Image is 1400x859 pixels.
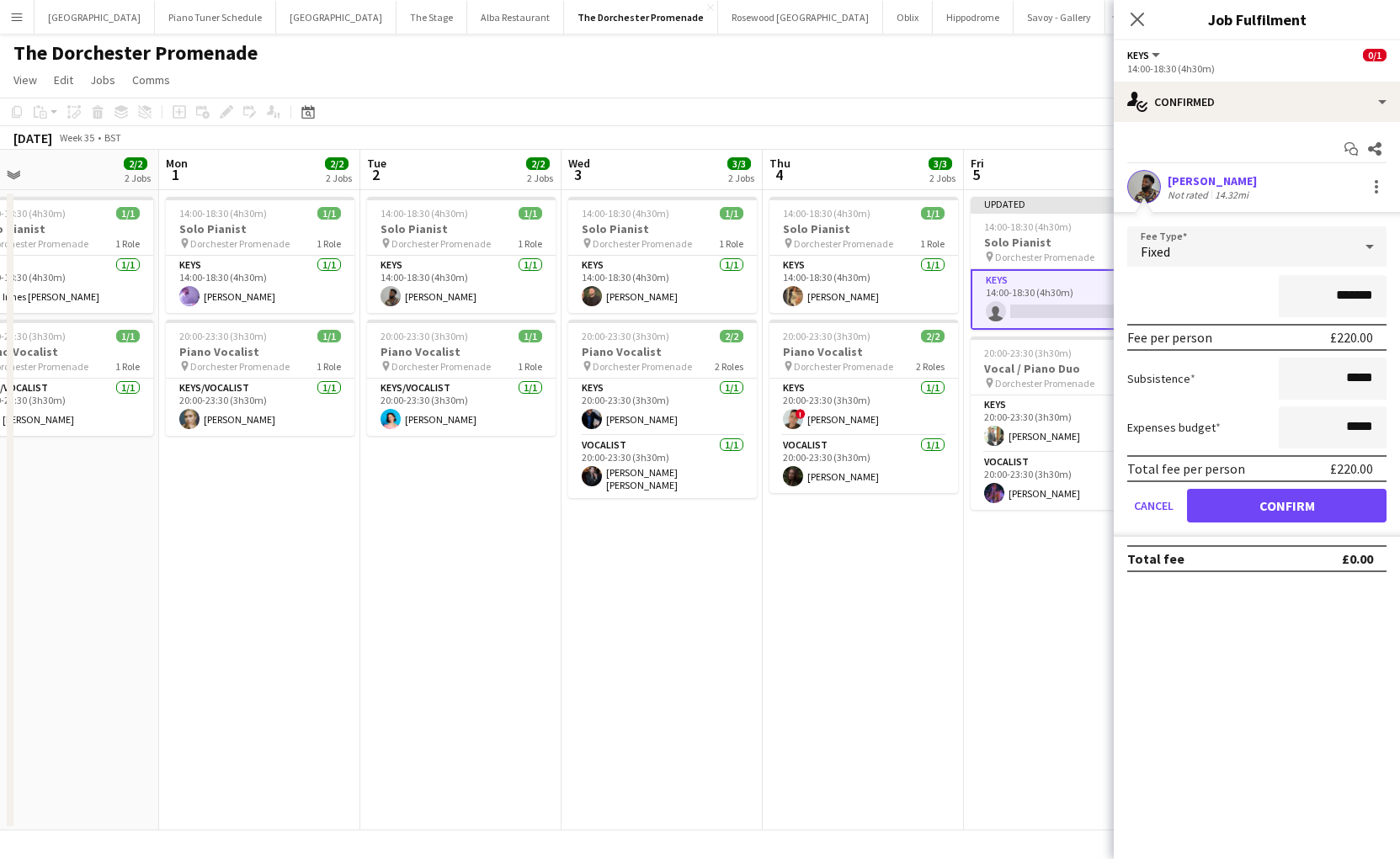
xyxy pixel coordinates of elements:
span: 14:00-18:30 (4h30m) [381,207,468,220]
div: 20:00-23:30 (3h30m)2/2Piano Vocalist Dorchester Promenade2 RolesKeys1/120:00-23:30 (3h30m)[PERSON... [568,320,757,498]
button: The Dorchester Promenade [564,1,718,34]
app-card-role: Keys1/114:00-18:30 (4h30m)[PERSON_NAME] [568,256,757,313]
button: [GEOGRAPHIC_DATA] [276,1,397,34]
app-job-card: 20:00-23:30 (3h30m)2/2Piano Vocalist Dorchester Promenade2 RolesKeys1/120:00-23:30 (3h30m)![PERSO... [769,320,958,493]
button: Rosewood [GEOGRAPHIC_DATA] [718,1,883,34]
span: 2 Roles [715,360,743,373]
div: Updated [971,197,1159,210]
div: 14:00-18:30 (4h30m)1/1Solo Pianist Dorchester Promenade1 RoleKeys1/114:00-18:30 (4h30m)[PERSON_NAME] [769,197,958,313]
span: 1/1 [116,207,140,220]
h3: Solo Pianist [769,221,958,236]
div: 2 Jobs [929,172,956,184]
span: 1/1 [317,207,341,220]
span: Mon [166,156,188,171]
h3: Solo Pianist [166,221,354,236]
app-card-role: Keys1/120:00-23:30 (3h30m)![PERSON_NAME] [769,379,958,436]
span: 1/1 [720,207,743,220]
app-job-card: 20:00-23:30 (3h30m)2/2Vocal / Piano Duo Dorchester Promenade2 RolesKeys1/120:00-23:30 (3h30m)[PER... [971,337,1159,510]
app-card-role: Vocalist1/120:00-23:30 (3h30m)[PERSON_NAME] [769,436,958,493]
span: 20:00-23:30 (3h30m) [783,330,870,342]
div: [DATE] [13,130,52,146]
h3: Piano Vocalist [367,344,556,359]
h3: Solo Pianist [367,221,556,236]
div: 2 Jobs [527,172,553,184]
app-card-role: Keys1/120:00-23:30 (3h30m)[PERSON_NAME] [568,379,757,436]
span: 0/1 [1363,49,1387,61]
span: 1 Role [518,360,542,373]
div: BST [104,131,121,144]
div: Not rated [1168,188,1211,201]
span: Dorchester Promenade [593,360,692,373]
span: 1 Role [518,237,542,250]
span: Dorchester Promenade [593,237,692,250]
span: 2/2 [526,157,550,170]
span: 2/2 [325,157,349,170]
h1: The Dorchester Promenade [13,40,258,66]
div: 20:00-23:30 (3h30m)1/1Piano Vocalist Dorchester Promenade1 RoleKeys/Vocalist1/120:00-23:30 (3h30m... [367,320,556,436]
div: £0.00 [1342,550,1373,567]
div: [PERSON_NAME] [1168,173,1257,188]
app-card-role: Vocalist1/120:00-23:30 (3h30m)[PERSON_NAME] [PERSON_NAME] [568,436,757,498]
span: 14:00-18:30 (4h30m) [984,220,1072,233]
label: Expenses budget [1127,420,1221,435]
span: 1/1 [519,330,542,342]
span: 5 [968,165,984,184]
span: Dorchester Promenade [995,377,1094,390]
a: View [7,69,44,91]
span: 2/2 [921,330,945,342]
a: Edit [47,69,80,91]
span: 14:00-18:30 (4h30m) [783,207,870,220]
app-card-role: Keys1/120:00-23:30 (3h30m)[PERSON_NAME] [971,395,1159,453]
div: 2 Jobs [326,172,352,184]
span: 20:00-23:30 (3h30m) [582,330,669,342]
button: Keys [1127,49,1163,61]
a: Comms [125,69,177,91]
span: 1/1 [317,330,341,342]
span: Wed [568,156,590,171]
button: The Stage [397,1,467,34]
span: 20:00-23:30 (3h30m) [984,347,1072,359]
h3: Piano Vocalist [166,344,354,359]
h3: Job Fulfilment [1114,8,1400,30]
span: 2/2 [124,157,147,170]
span: 1 [163,165,188,184]
span: Fixed [1141,243,1170,260]
span: 2 Roles [916,360,945,373]
div: 2 Jobs [125,172,151,184]
span: 1 Role [317,237,341,250]
app-card-role: Keys0/114:00-18:30 (4h30m) [971,269,1159,330]
div: 14:00-18:30 (4h30m)1/1Solo Pianist Dorchester Promenade1 RoleKeys1/114:00-18:30 (4h30m)[PERSON_NAME] [367,197,556,313]
span: Jobs [90,72,115,87]
span: 14:00-18:30 (4h30m) [582,207,669,220]
app-card-role: Keys1/114:00-18:30 (4h30m)[PERSON_NAME] [769,256,958,313]
button: Cancel [1127,489,1180,522]
span: Edit [54,72,73,87]
button: Confirm [1187,489,1387,522]
span: 3 [566,165,590,184]
app-job-card: 14:00-18:30 (4h30m)1/1Solo Pianist Dorchester Promenade1 RoleKeys1/114:00-18:30 (4h30m)[PERSON_NAME] [568,197,757,313]
span: Dorchester Promenade [190,360,290,373]
app-job-card: Updated14:00-18:30 (4h30m)0/1Solo Pianist Dorchester Promenade1 RoleKeys0/114:00-18:30 (4h30m) [971,197,1159,330]
app-job-card: 20:00-23:30 (3h30m)1/1Piano Vocalist Dorchester Promenade1 RoleKeys/Vocalist1/120:00-23:30 (3h30m... [166,320,354,436]
h3: Solo Pianist [568,221,757,236]
h3: Piano Vocalist [568,344,757,359]
app-card-role: Vocalist1/120:00-23:30 (3h30m)[PERSON_NAME] [971,453,1159,510]
span: Dorchester Promenade [391,360,491,373]
div: Confirmed [1114,82,1400,122]
app-card-role: Keys/Vocalist1/120:00-23:30 (3h30m)[PERSON_NAME] [367,379,556,436]
app-card-role: Keys1/114:00-18:30 (4h30m)[PERSON_NAME] [166,256,354,313]
span: Dorchester Promenade [190,237,290,250]
button: Alba Restaurant [467,1,564,34]
span: 1 Role [920,237,945,250]
span: Comms [132,72,170,87]
span: 20:00-23:30 (3h30m) [179,330,267,342]
span: 2/2 [720,330,743,342]
div: Total fee [1127,550,1184,567]
span: 1 Role [115,237,140,250]
div: £220.00 [1330,329,1373,346]
span: Thu [769,156,790,171]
